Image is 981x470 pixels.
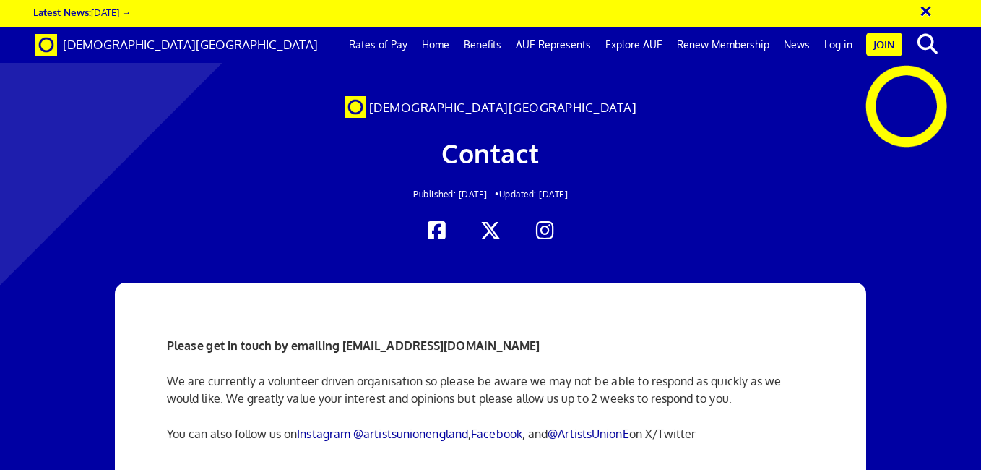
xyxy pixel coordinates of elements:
[342,27,415,63] a: Rates of Pay
[598,27,670,63] a: Explore AUE
[33,6,131,18] a: Latest News:[DATE] →
[905,29,949,59] button: search
[63,37,318,52] span: [DEMOGRAPHIC_DATA][GEOGRAPHIC_DATA]
[441,137,540,169] span: Contact
[297,427,468,441] a: Instagram @artistsunionengland
[866,33,902,56] a: Join
[369,100,637,115] span: [DEMOGRAPHIC_DATA][GEOGRAPHIC_DATA]
[509,27,598,63] a: AUE Represents
[777,27,817,63] a: News
[33,6,91,18] strong: Latest News:
[817,27,860,63] a: Log in
[25,27,329,63] a: Brand [DEMOGRAPHIC_DATA][GEOGRAPHIC_DATA]
[167,372,814,407] p: We are currently a volunteer driven organisation so please be aware we may not be able to respond...
[413,189,499,200] span: Published: [DATE] •
[471,427,522,441] a: Facebook
[548,427,628,441] a: @ArtistsUnionE
[191,189,790,199] h2: Updated: [DATE]
[457,27,509,63] a: Benefits
[167,338,540,353] strong: Please get in touch by emailing [EMAIL_ADDRESS][DOMAIN_NAME]
[167,425,814,443] p: You can also follow us on , , and on X/Twitter
[415,27,457,63] a: Home
[670,27,777,63] a: Renew Membership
